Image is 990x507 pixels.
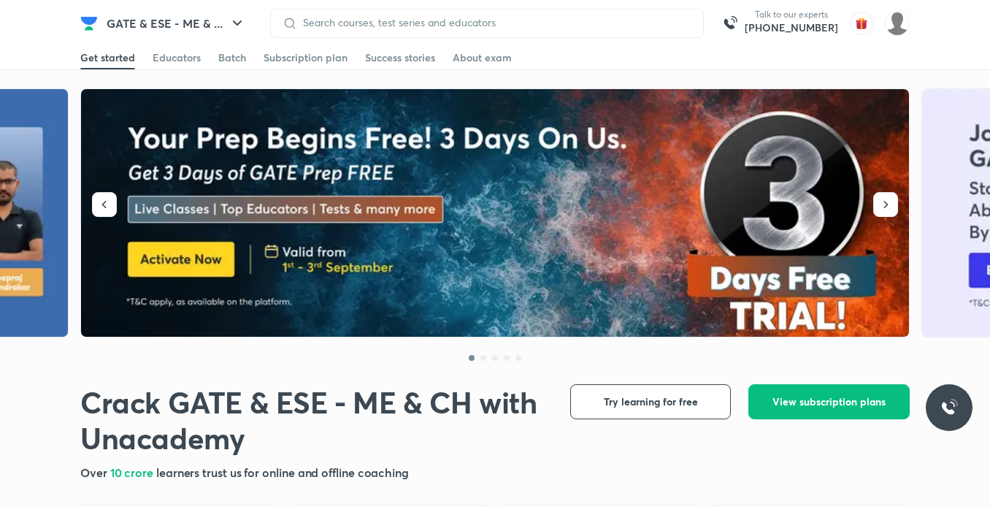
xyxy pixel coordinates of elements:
a: Success stories [365,46,435,69]
span: View subscription plans [772,394,886,409]
span: learners trust us for online and offline coaching [156,465,409,480]
img: ttu [940,399,958,416]
a: Batch [218,46,246,69]
a: Educators [153,46,201,69]
a: Subscription plan [264,46,348,69]
img: Company Logo [80,15,98,32]
img: avatar [850,12,873,35]
input: Search courses, test series and educators [297,17,691,28]
p: Talk to our experts [745,9,838,20]
a: Get started [80,46,135,69]
img: Mujtaba Ahsan [885,11,910,36]
span: 10 crore [110,465,156,480]
button: Try learning for free [570,384,731,419]
div: Educators [153,50,201,65]
div: Success stories [365,50,435,65]
span: Try learning for free [604,394,698,409]
div: Batch [218,50,246,65]
button: View subscription plans [748,384,910,419]
div: About exam [453,50,512,65]
h1: Crack GATE & ESE - ME & CH with Unacademy [80,384,547,456]
a: About exam [453,46,512,69]
a: [PHONE_NUMBER] [745,20,838,35]
img: call-us [715,9,745,38]
div: Get started [80,50,135,65]
button: GATE & ESE - ME & ... [98,9,255,38]
div: Subscription plan [264,50,348,65]
span: Over [80,465,110,480]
